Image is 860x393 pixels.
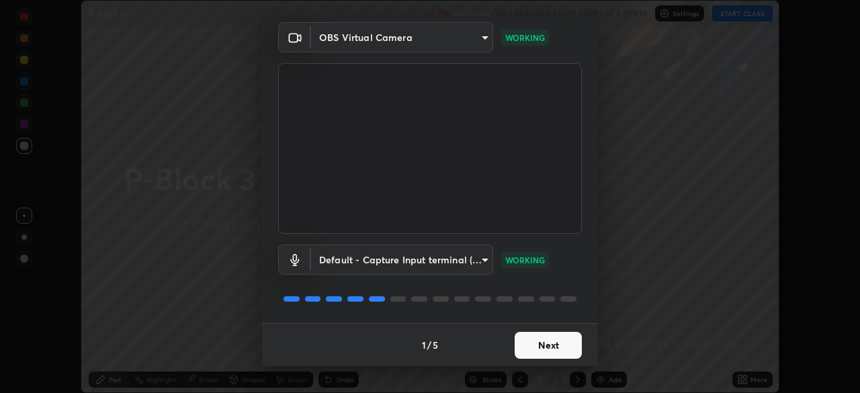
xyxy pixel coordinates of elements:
[311,245,493,275] div: OBS Virtual Camera
[422,338,426,352] h4: 1
[505,32,545,44] p: WORKING
[505,254,545,266] p: WORKING
[433,338,438,352] h4: 5
[427,338,431,352] h4: /
[515,332,582,359] button: Next
[311,22,493,52] div: OBS Virtual Camera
